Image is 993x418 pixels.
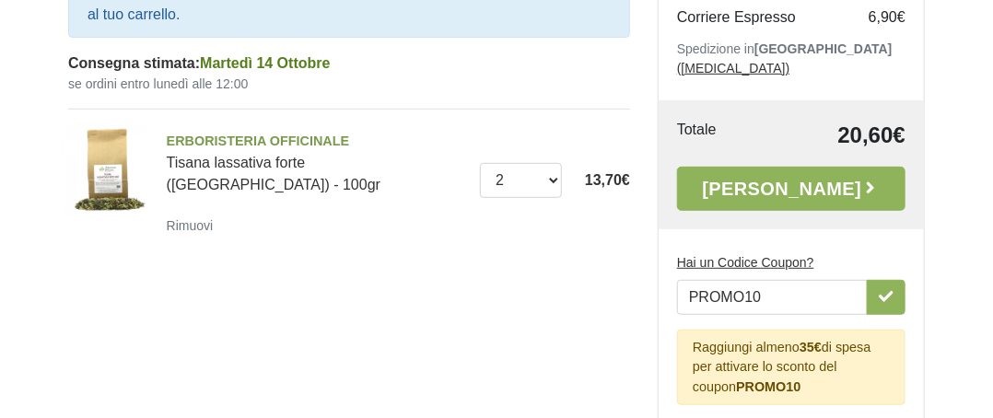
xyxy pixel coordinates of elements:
small: se ordini entro lunedì alle 12:00 [68,75,630,94]
span: Martedì 14 Ottobre [200,55,330,71]
img: Tisana lassativa forte (NV) - 100gr [62,124,153,215]
span: 13,70€ [585,172,630,188]
b: [GEOGRAPHIC_DATA] [754,41,893,56]
div: Raggiungi almeno di spesa per attivare lo sconto del coupon [677,330,905,406]
td: Totale [677,119,761,152]
td: Corriere Espresso [677,3,832,32]
div: Consegna stimata: [68,52,630,75]
td: 6,90€ [832,3,905,32]
span: ERBORISTERIA OFFICINALE [167,132,467,152]
a: Rimuovi [167,214,221,237]
label: Hai un Codice Coupon? [677,253,814,273]
u: Hai un Codice Coupon? [677,255,814,270]
small: Rimuovi [167,218,214,233]
a: ([MEDICAL_DATA]) [677,61,789,75]
a: ERBORISTERIA OFFICINALETisana lassativa forte ([GEOGRAPHIC_DATA]) - 100gr [167,132,467,192]
p: Spedizione in [677,40,905,78]
b: PROMO10 [736,379,800,394]
td: 20,60€ [761,119,905,152]
input: Hai un Codice Coupon? [677,280,868,315]
a: [PERSON_NAME] [677,167,905,211]
b: 35€ [800,340,822,354]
